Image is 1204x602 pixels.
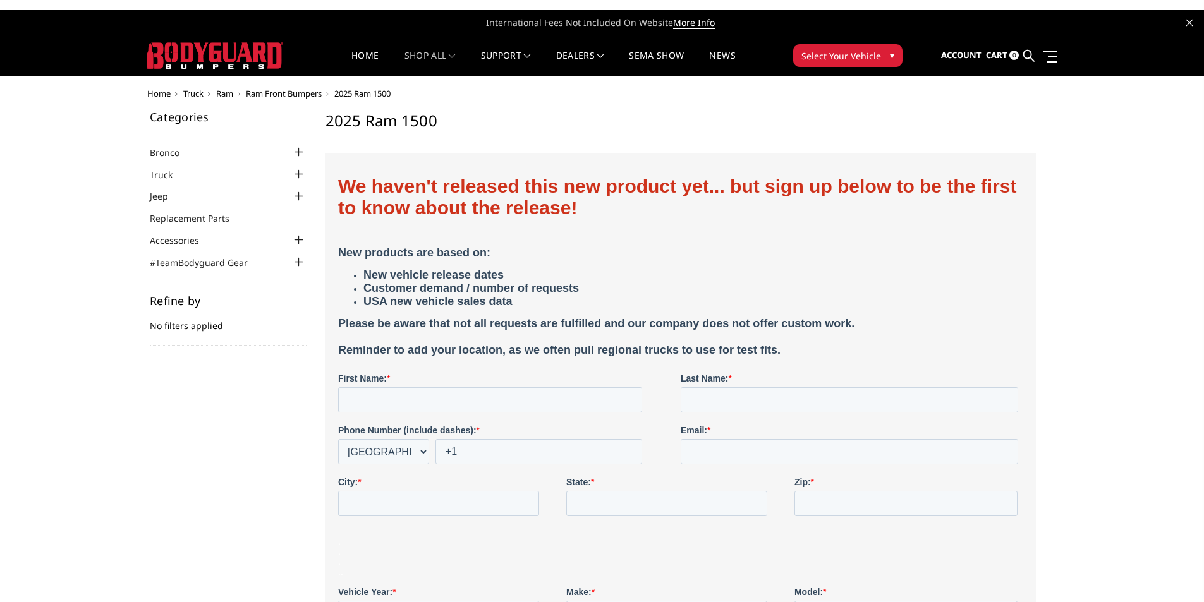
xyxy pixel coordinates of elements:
[456,421,485,431] strong: Model:
[986,39,1019,73] a: Cart 0
[147,42,283,69] img: BODYGUARD BUMPERS
[147,10,1057,35] span: International Fees Not Included On Website
[1009,51,1019,60] span: 0
[216,88,233,99] a: Ram
[941,49,982,61] span: Account
[629,51,684,76] a: SEMA Show
[3,401,5,411] span: .
[150,295,307,346] div: No filters applied
[941,39,982,73] a: Account
[228,311,253,322] strong: State:
[481,51,531,76] a: Support
[325,111,1036,140] h1: 2025 Ram 1500
[150,190,184,203] a: Jeep
[556,51,604,76] a: Dealers
[673,16,715,29] a: More Info
[228,421,253,431] strong: Make:
[150,146,195,159] a: Bronco
[150,295,307,306] h5: Refine by
[456,311,473,322] strong: Zip:
[343,260,369,270] strong: Email:
[793,44,903,67] button: Select Your Vehicle
[150,234,215,247] a: Accessories
[150,212,245,225] a: Replacement Parts
[801,49,881,63] span: Select Your Vehicle
[709,51,735,76] a: News
[150,111,307,123] h5: Categories
[404,51,456,76] a: shop all
[334,88,391,99] span: 2025 Ram 1500
[351,51,379,76] a: Home
[986,49,1007,61] span: Cart
[890,49,894,62] span: ▾
[147,88,171,99] a: Home
[343,208,390,218] strong: Last Name:
[343,473,401,483] strong: Product Type:
[150,256,264,269] a: #TeamBodyguard Gear
[183,88,204,99] a: Truck
[246,88,322,99] a: Ram Front Bumpers
[150,168,188,181] a: Truck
